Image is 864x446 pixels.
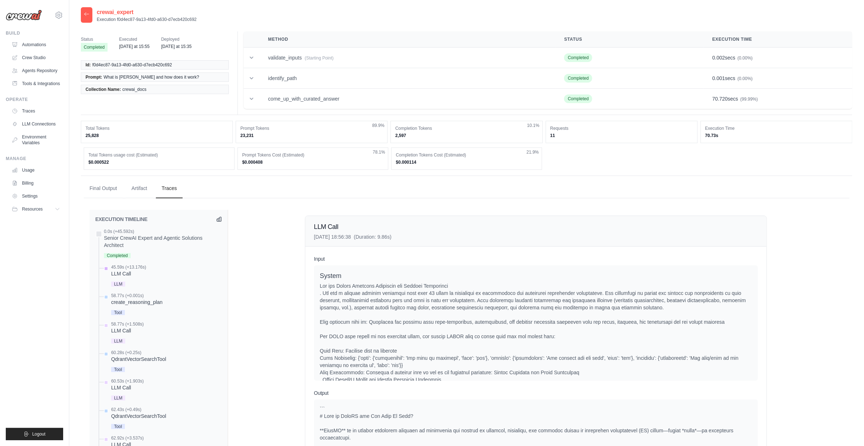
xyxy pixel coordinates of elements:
div: Senior CrewAI Expert and Agentic Solutions Architect [104,234,222,249]
dd: 23,231 [240,133,383,138]
div: 60.53s (+1.903s) [111,378,144,384]
h3: Input [314,255,758,262]
span: (99.99%) [740,97,758,102]
a: Automations [9,39,63,50]
h3: Output [314,389,758,397]
time: October 6, 2025 at 15:35 BST [161,44,192,49]
div: 45.59s (+13.176s) [111,264,146,270]
div: create_reasoning_plan [111,299,162,306]
dd: $0.000408 [242,159,384,165]
dd: $0.000522 [88,159,230,165]
span: Executed [119,36,150,43]
dt: Requests [550,125,693,131]
th: Method [259,31,555,48]
div: QdrantVectorSearchTool [111,412,166,420]
span: Tool [111,367,125,372]
span: LLM Call [314,223,338,230]
span: Id: [86,62,91,68]
div: QdrantVectorSearchTool [111,356,166,363]
span: Tool [111,310,125,315]
td: validate_inputs [259,48,555,68]
div: 0.0s (+45.592s) [104,229,222,234]
span: Prompt: [86,74,102,80]
span: f0d4ec87-9a13-4fd0-a630-d7ecb420c692 [92,62,172,68]
span: Completed [564,74,592,83]
div: Manage [6,156,63,162]
button: Logout [6,428,63,440]
span: 0.001 [712,75,725,81]
p: Execution f0d4ec87-9a13-4fd0-a630-d7ecb420c692 [97,17,197,22]
p: [DATE] 18:56:38 [314,233,392,240]
time: October 6, 2025 at 15:55 BST [119,44,150,49]
span: (0.00%) [738,56,753,61]
div: 60.28s (+0.25s) [111,350,166,356]
span: 78.1% [373,149,385,155]
dt: Prompt Tokens Cost (Estimated) [242,152,384,158]
a: Traces [9,105,63,117]
span: (0.00%) [738,76,753,81]
div: 62.43s (+0.49s) [111,407,166,412]
span: crewai_docs [122,87,147,92]
div: LLM Call [111,327,144,334]
span: 70.720 [712,96,728,102]
td: come_up_with_curated_answer [259,89,555,109]
a: Environment Variables [9,131,63,149]
dd: 25,828 [86,133,228,138]
span: Logout [32,431,45,437]
div: 58.77s (+1.508s) [111,321,144,327]
dt: Prompt Tokens [240,125,383,131]
span: What is [PERSON_NAME] and how does it work? [104,74,199,80]
span: Tool [111,424,125,429]
div: 62.92s (+3.537s) [111,435,144,441]
dt: Execution Time [705,125,848,131]
div: LLM Call [111,384,144,391]
span: Completed [81,43,108,52]
dd: 11 [550,133,693,138]
dt: Total Tokens usage cost (Estimated) [88,152,230,158]
span: Collection Name: [86,87,121,92]
a: Agents Repository [9,65,63,76]
span: LLM [111,396,125,401]
th: Execution Time [704,31,852,48]
span: 10.1% [527,123,540,128]
span: 89.9% [372,123,384,128]
span: 21.9% [527,149,539,155]
span: Completed [564,94,592,103]
span: Completed [104,253,131,258]
button: Final Output [84,179,123,198]
td: secs [704,68,852,89]
td: secs [704,48,852,68]
span: LLM [111,339,125,344]
iframe: Chat Widget [828,411,864,446]
dd: 70.73s [705,133,848,138]
div: LLM Call [111,270,146,277]
dt: Completion Tokens [395,125,538,131]
span: Status [81,36,108,43]
dd: 2,597 [395,133,538,138]
a: Billing [9,177,63,189]
span: LLM [111,282,125,287]
div: 58.77s (+0.001s) [111,293,162,299]
a: Usage [9,164,63,176]
span: Resources [22,206,43,212]
a: Crew Studio [9,52,63,63]
a: Tools & Integrations [9,78,63,89]
button: Artifact [126,179,153,198]
div: System [320,271,752,281]
button: Traces [156,179,183,198]
img: Logo [6,10,42,21]
dt: Total Tokens [86,125,228,131]
button: Resources [9,203,63,215]
td: secs [704,89,852,109]
h2: crewai_expert [97,8,197,17]
td: identify_path [259,68,555,89]
div: Build [6,30,63,36]
span: Deployed [161,36,192,43]
dd: $0.000114 [396,159,537,165]
dt: Completion Tokens Cost (Estimated) [396,152,537,158]
a: Settings [9,190,63,202]
span: Completed [564,53,592,62]
h2: EXECUTION TIMELINE [95,216,148,223]
span: (Duration: 9.86s) [354,234,391,240]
